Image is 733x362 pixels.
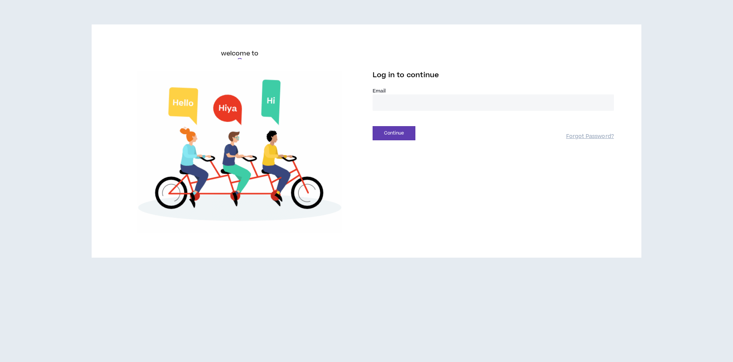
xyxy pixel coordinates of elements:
button: Continue [373,126,415,140]
label: Email [373,88,614,94]
span: Log in to continue [373,70,439,80]
img: Welcome to Wripple [119,71,360,233]
a: Forgot Password? [566,133,614,140]
h6: welcome to [221,49,259,58]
